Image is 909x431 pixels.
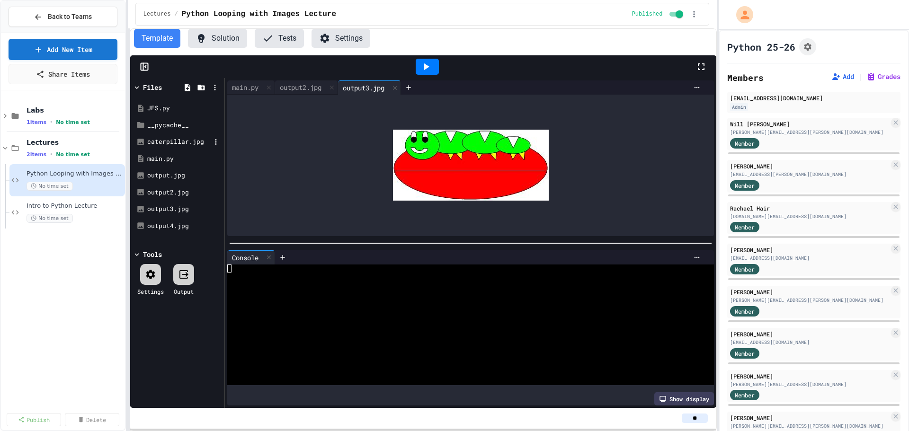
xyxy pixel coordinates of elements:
[730,171,889,178] div: [EMAIL_ADDRESS][PERSON_NAME][DOMAIN_NAME]
[147,137,211,147] div: caterpillar.jpg
[730,120,889,128] div: Will [PERSON_NAME]
[632,9,686,20] div: Content is published and visible to students
[730,204,889,212] div: Rachael Hair
[735,139,755,148] span: Member
[7,413,61,426] a: Publish
[312,29,370,48] button: Settings
[730,297,889,304] div: [PERSON_NAME][EMAIL_ADDRESS][PERSON_NAME][DOMAIN_NAME]
[227,80,275,95] div: main.py
[27,202,123,210] span: Intro to Python Lecture
[735,391,755,399] span: Member
[27,214,73,223] span: No time set
[730,103,748,111] div: Admin
[730,246,889,254] div: [PERSON_NAME]
[147,154,221,164] div: main.py
[147,221,221,231] div: output4.jpg
[730,162,889,170] div: [PERSON_NAME]
[730,372,889,380] div: [PERSON_NAME]
[730,330,889,338] div: [PERSON_NAME]
[56,119,90,125] span: No time set
[227,253,263,263] div: Console
[632,10,663,18] span: Published
[27,170,123,178] span: Python Looping with Images Lecture
[730,339,889,346] div: [EMAIL_ADDRESS][DOMAIN_NAME]
[27,138,123,147] span: Lectures
[9,7,117,27] button: Back to Teams
[255,29,304,48] button: Tests
[654,392,714,405] div: Show display
[56,151,90,158] span: No time set
[338,83,389,93] div: output3.jpg
[275,82,326,92] div: output2.jpg
[27,106,123,114] span: Labs
[143,10,171,18] span: Lectures
[730,422,889,430] div: [PERSON_NAME][EMAIL_ADDRESS][PERSON_NAME][DOMAIN_NAME]
[726,4,756,26] div: My Account
[48,12,92,22] span: Back to Teams
[735,181,755,190] span: Member
[143,249,162,259] div: Tools
[65,413,119,426] a: Delete
[735,307,755,316] span: Member
[147,121,221,130] div: __pycache__
[730,288,889,296] div: [PERSON_NAME]
[134,29,180,48] button: Template
[866,72,900,81] button: Grades
[9,64,117,84] a: Share Items
[858,71,863,82] span: |
[137,287,164,296] div: Settings
[174,287,194,296] div: Output
[27,151,46,158] span: 2 items
[338,80,401,95] div: output3.jpg
[735,265,755,273] span: Member
[27,182,73,191] span: No time set
[727,40,795,53] h1: Python 25-26
[730,129,889,136] div: [PERSON_NAME][EMAIL_ADDRESS][PERSON_NAME][DOMAIN_NAME]
[735,223,755,231] span: Member
[147,204,221,214] div: output3.jpg
[730,255,889,262] div: [EMAIL_ADDRESS][DOMAIN_NAME]
[275,80,338,95] div: output2.jpg
[727,71,764,84] h2: Members
[730,213,889,220] div: [DOMAIN_NAME][EMAIL_ADDRESS][DOMAIN_NAME]
[143,82,162,92] div: Files
[147,188,221,197] div: output2.jpg
[735,349,755,358] span: Member
[831,72,854,81] button: Add
[227,82,263,92] div: main.py
[50,150,52,158] span: •
[730,94,898,102] div: [EMAIL_ADDRESS][DOMAIN_NAME]
[174,10,178,18] span: /
[27,119,46,125] span: 1 items
[182,9,336,20] span: Python Looping with Images Lecture
[799,38,816,55] button: Assignment Settings
[730,381,889,388] div: [PERSON_NAME][EMAIL_ADDRESS][DOMAIN_NAME]
[147,171,221,180] div: output.jpg
[9,39,117,60] a: Add New Item
[730,413,889,422] div: [PERSON_NAME]
[188,29,247,48] button: Solution
[393,130,549,201] img: Z
[50,118,52,126] span: •
[227,250,275,264] div: Console
[147,104,221,113] div: JES.py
